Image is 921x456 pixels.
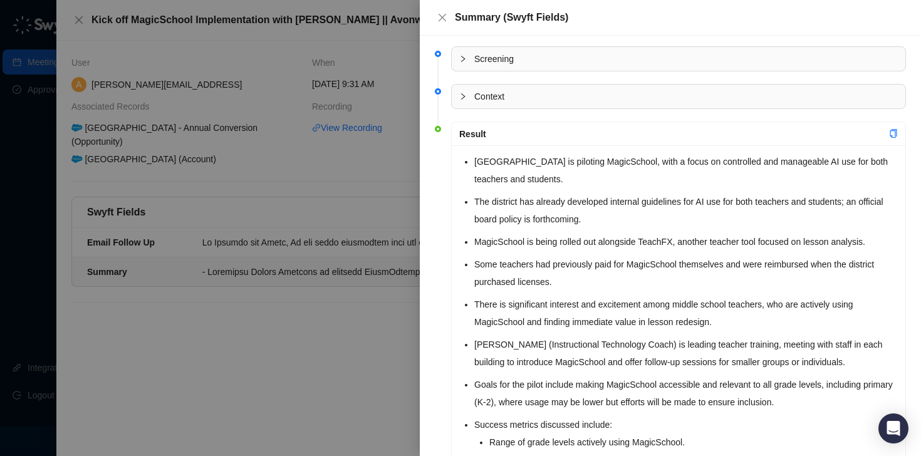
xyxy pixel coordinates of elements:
[435,10,450,25] button: Close
[474,153,898,188] li: [GEOGRAPHIC_DATA] is piloting MagicSchool, with a focus on controlled and manageable AI use for b...
[459,93,467,100] span: collapsed
[474,376,898,411] li: Goals for the pilot include making MagicSchool accessible and relevant to all grade levels, inclu...
[474,193,898,228] li: The district has already developed internal guidelines for AI use for both teachers and students;...
[878,413,908,443] div: Open Intercom Messenger
[474,90,898,103] span: Context
[489,433,898,451] li: Range of grade levels actively using MagicSchool.
[452,47,905,71] div: Screening
[474,52,898,66] span: Screening
[459,55,467,63] span: collapsed
[474,336,898,371] li: [PERSON_NAME] (Instructional Technology Coach) is leading teacher training, meeting with staff in...
[474,256,898,291] li: Some teachers had previously paid for MagicSchool themselves and were reimbursed when the distric...
[455,10,906,25] div: Summary (Swyft Fields)
[459,127,889,141] div: Result
[889,129,898,138] span: copy
[452,85,905,108] div: Context
[474,233,898,251] li: MagicSchool is being rolled out alongside TeachFX, another teacher tool focused on lesson analysis.
[437,13,447,23] span: close
[474,296,898,331] li: There is significant interest and excitement among middle school teachers, who are actively using...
